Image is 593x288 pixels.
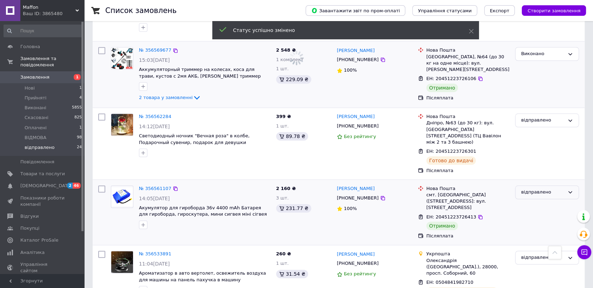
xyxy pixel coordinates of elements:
span: 100% [344,206,357,211]
div: Нова Пошта [426,113,509,120]
span: 399 ₴ [276,114,291,119]
div: Укрпошта [426,251,509,257]
span: 11:04[DATE] [139,261,170,267]
button: Чат з покупцем [577,245,591,259]
span: [DEMOGRAPHIC_DATA] [20,183,72,189]
span: Товари та послуги [20,171,65,177]
span: Без рейтингу [344,271,376,276]
span: 98 [77,135,82,141]
span: 1 шт. [276,66,289,71]
button: Управління статусами [412,5,477,16]
img: Фото товару [111,114,133,136]
input: Пошук [4,25,82,37]
div: смт. [GEOGRAPHIC_DATA] ([STREET_ADDRESS]: вул. [STREET_ADDRESS] [426,192,509,211]
span: 1 [74,74,81,80]
span: 1 шт. [276,123,289,129]
div: Післяплата [426,233,509,239]
div: Виконано [521,50,565,58]
div: відправлено [521,189,565,196]
div: відправлено [521,117,565,124]
div: Дніпро, №63 (до 30 кг): вул. [GEOGRAPHIC_DATA][STREET_ADDRESS] (ТЦ Вавілон між 2 та 3 башнею) [426,120,509,145]
span: 3 шт. [276,195,289,201]
span: Завантажити звіт по пром-оплаті [311,7,400,14]
span: Замовлення та повідомлення [20,55,84,68]
a: Светодиодный ночник "Вечная роза" в колбе, Подарочный сувенир, подарок для девушки [139,133,249,145]
span: ЕН: 20451223726106 [426,76,476,81]
a: 2 товара у замовленні [139,95,201,100]
div: Отримано [426,222,458,230]
a: № 356533891 [139,251,171,256]
span: Повідомлення [20,159,54,165]
div: Післяплата [426,168,509,174]
span: 4 [79,95,82,101]
div: 89.78 ₴ [276,132,308,140]
span: 24 [77,144,82,151]
span: 2 товара у замовленні [139,95,193,100]
span: 260 ₴ [276,251,291,256]
a: № 356562284 [139,114,171,119]
div: 229.09 ₴ [276,75,311,84]
a: Аккумуляторный триммер на колесах, коса для трави, кустов с 2мя АКБ, [PERSON_NAME] триммер газоно... [139,67,261,85]
span: 15:03[DATE] [139,57,170,63]
span: Аналітика [20,249,45,256]
div: [PHONE_NUMBER] [335,122,380,131]
a: [PERSON_NAME] [337,185,375,192]
span: Експорт [490,8,509,13]
span: Управління статусами [418,8,472,13]
div: Готово до видачі [426,156,476,165]
span: Maffon [23,4,75,11]
span: 1 комплект [276,57,304,62]
a: № 356561107 [139,186,171,191]
span: ЕН: 0504841982710 [426,280,473,285]
div: Статус успішно змінено [233,27,451,34]
div: Ваш ID: 3865480 [23,11,84,17]
button: Створити замовлення [522,5,586,16]
span: 5855 [72,105,82,111]
span: Створити замовлення [527,8,580,13]
a: [PERSON_NAME] [337,47,375,54]
span: ЕН: 20451223726301 [426,149,476,154]
div: 231.77 ₴ [276,204,311,212]
span: Без рейтингу [344,134,376,139]
span: 100% [344,67,357,73]
a: Фото товару [111,185,133,208]
button: Завантажити звіт по пром-оплаті [306,5,405,16]
span: Відгуки [20,213,39,220]
span: Головна [20,44,40,50]
img: Фото товару [111,47,133,69]
div: Олександрія ([GEOGRAPHIC_DATA].), 28000, просп. Соборний, 60 [426,257,509,277]
span: Показники роботи компанії [20,195,65,208]
a: [PERSON_NAME] [337,113,375,120]
span: Ароматизатор в авто вертолет, освежитель воздуха для машины на панель пахучка в машину [139,270,266,282]
div: Нова Пошта [426,47,509,53]
span: Оплачені [25,125,47,131]
span: відправлено [25,144,54,151]
span: Прийняті [25,95,46,101]
div: [PHONE_NUMBER] [335,194,380,203]
span: Замовлення [20,74,49,80]
div: 31.54 ₴ [276,270,308,278]
span: 1 [79,125,82,131]
a: Створити замовлення [515,8,586,13]
span: Нові [25,85,35,91]
div: Отримано [426,84,458,92]
img: Фото товару [111,187,133,207]
span: Покупці [20,225,39,231]
h1: Список замовлень [105,6,176,15]
span: Виконані [25,105,46,111]
span: 46 [73,183,81,189]
span: 2 [67,183,73,189]
div: Нова Пошта [426,185,509,192]
span: Управління сайтом [20,261,65,274]
span: Акумулятор для гироборда 36v 4400 mAh Батарея для гироборда, гироскутера, мини сигвея міні сігвея... [139,205,267,223]
span: 1 [79,85,82,91]
a: № 356569677 [139,47,171,53]
a: Фото товару [111,113,133,136]
span: ВІДМОВА [25,135,46,141]
div: відправлено [521,254,565,261]
span: Скасовані [25,114,48,121]
button: Експорт [484,5,515,16]
span: 825 [74,114,82,121]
